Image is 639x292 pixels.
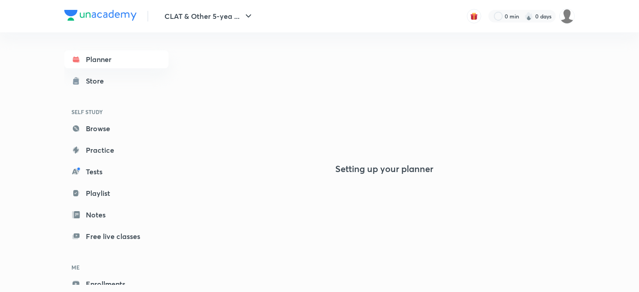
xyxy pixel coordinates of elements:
a: Free live classes [64,227,169,245]
button: CLAT & Other 5-yea ... [159,7,259,25]
h6: ME [64,260,169,275]
a: Tests [64,163,169,181]
h6: SELF STUDY [64,104,169,119]
img: Basudha [559,9,575,24]
a: Planner [64,50,169,68]
img: streak [524,12,533,21]
a: Browse [64,119,169,137]
a: Store [64,72,169,90]
img: avatar [470,12,478,20]
a: Practice [64,141,169,159]
img: Company Logo [64,10,137,21]
div: Store [86,75,109,86]
h4: Setting up your planner [335,164,433,174]
a: Company Logo [64,10,137,23]
button: avatar [467,9,481,23]
a: Playlist [64,184,169,202]
a: Notes [64,206,169,224]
